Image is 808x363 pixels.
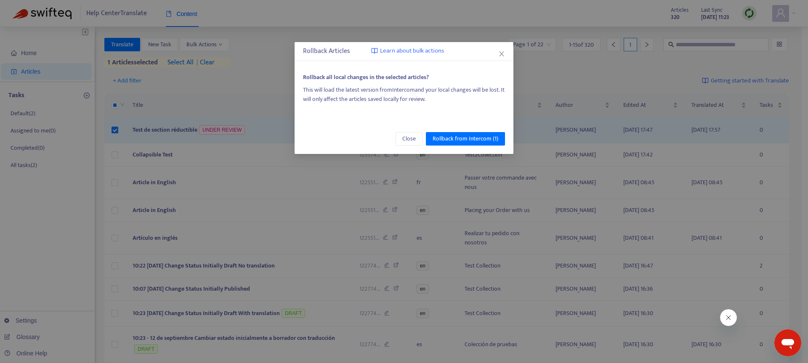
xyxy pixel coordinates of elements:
[371,48,378,54] img: image-link
[720,309,737,326] iframe: Close message
[303,85,505,104] div: This will load the latest version from Intercom and your local changes will be lost. It will only...
[5,6,61,13] span: Hi. Need any help?
[303,46,505,56] div: Rollback Articles
[433,134,498,143] span: Rollback from Intercom (1)
[402,134,416,143] span: Close
[380,46,444,56] span: Learn about bulk actions
[396,132,423,146] button: Close
[371,46,444,56] a: Learn about bulk actions
[426,132,505,146] button: Rollback from Intercom (1)
[498,50,505,57] span: close
[774,329,801,356] iframe: Button to launch messaging window
[303,72,429,82] span: Rollback all local changes in the selected articles?
[497,49,506,58] button: Close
